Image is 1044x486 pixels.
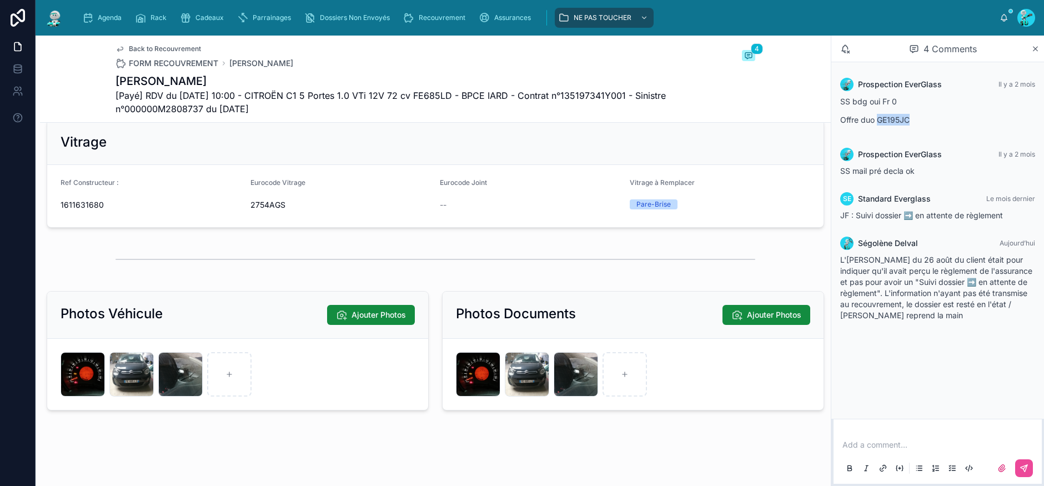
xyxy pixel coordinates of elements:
a: FORM RECOUVREMENT [116,58,218,69]
span: 2754AGS [250,199,431,211]
span: 1611631680 [61,199,242,211]
p: Offre duo GE195JC [840,114,1035,126]
a: Parrainages [234,8,299,28]
button: Ajouter Photos [327,305,415,325]
span: Parrainages [253,13,291,22]
span: Back to Recouvrement [129,44,201,53]
span: Dossiers Non Envoyés [320,13,390,22]
span: SE [843,194,851,203]
span: Ref Constructeur : [61,178,119,187]
a: NE PAS TOUCHER [555,8,654,28]
button: 4 [742,50,755,63]
a: Agenda [79,8,129,28]
span: 4 [751,43,763,54]
span: Eurocode Vitrage [250,178,305,187]
span: Eurocode Joint [440,178,487,187]
span: SS mail pré decla ok [840,166,915,176]
span: Standard Everglass [858,193,931,204]
div: scrollable content [73,6,1000,30]
span: Ajouter Photos [747,309,801,320]
span: Agenda [98,13,122,22]
a: Recouvrement [400,8,473,28]
button: Ajouter Photos [722,305,810,325]
span: Ségolène Delval [858,238,918,249]
span: Il y a 2 mois [998,150,1035,158]
a: Assurances [475,8,539,28]
span: Vitrage à Remplacer [630,178,695,187]
a: Cadeaux [177,8,232,28]
span: Le mois dernier [986,194,1035,203]
span: NE PAS TOUCHER [574,13,631,22]
span: L'[PERSON_NAME] du 26 août du client était pour indiquer qu'il avait perçu le règlement de l'assu... [840,255,1032,320]
div: Pare-Brise [636,199,671,209]
span: [Payé] RDV du [DATE] 10:00 - CITROËN C1 5 Portes 1.0 VTi 12V 72 cv FE685LD - BPCE IARD - Contrat ... [116,89,672,116]
span: Prospection EverGlass [858,79,942,90]
a: Back to Recouvrement [116,44,201,53]
span: Recouvrement [419,13,465,22]
img: App logo [44,9,64,27]
a: [PERSON_NAME] [229,58,293,69]
span: -- [440,199,446,211]
h2: Vitrage [61,133,107,151]
span: Aujourd’hui [1000,239,1035,247]
span: Prospection EverGlass [858,149,942,160]
p: SS bdg oui Fr 0 [840,96,1035,107]
span: Ajouter Photos [352,309,406,320]
span: 4 Comments [923,42,977,56]
span: Il y a 2 mois [998,80,1035,88]
h2: Photos Véhicule [61,305,163,323]
span: Assurances [494,13,531,22]
h2: Photos Documents [456,305,576,323]
h1: [PERSON_NAME] [116,73,672,89]
a: Rack [132,8,174,28]
span: JF : Suivi dossier ➡️ en attente de règlement [840,211,1003,220]
span: Cadeaux [195,13,224,22]
a: Dossiers Non Envoyés [301,8,398,28]
span: Rack [150,13,167,22]
span: FORM RECOUVREMENT [129,58,218,69]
